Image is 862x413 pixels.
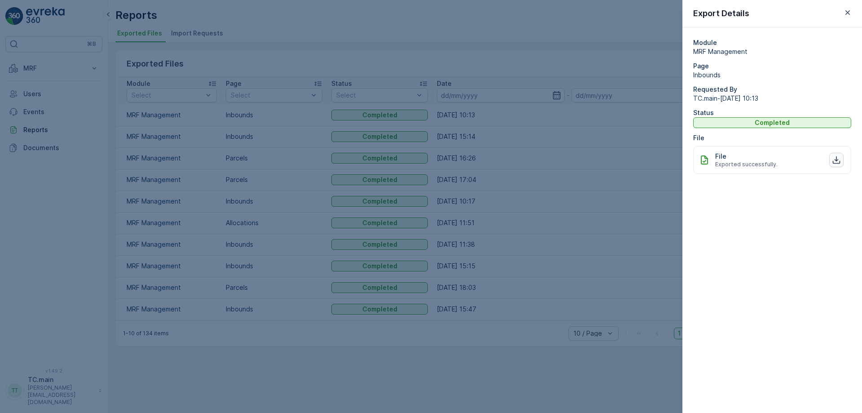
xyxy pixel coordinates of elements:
[715,161,778,168] span: Exported successfully.
[693,7,749,20] p: Export Details
[693,85,851,94] p: Requested By
[693,47,851,56] span: MRF Management
[693,108,851,117] p: Status
[693,38,851,47] p: Module
[693,117,851,128] button: Completed
[755,118,790,127] p: Completed
[693,94,851,103] span: TC.main - [DATE] 10:13
[693,62,851,71] p: Page
[693,133,851,142] p: File
[715,152,726,161] p: File
[693,71,851,80] span: Inbounds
